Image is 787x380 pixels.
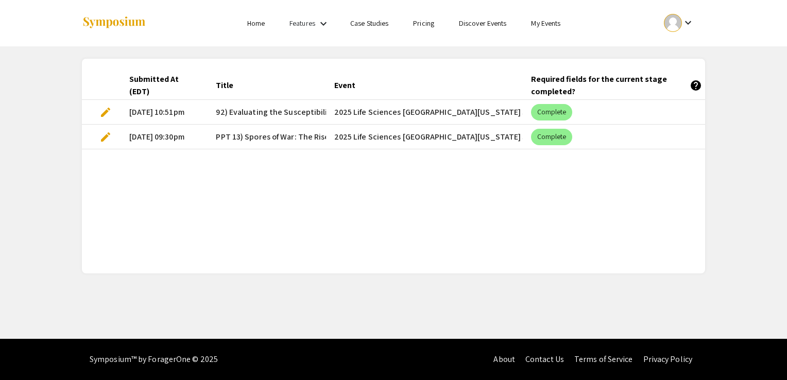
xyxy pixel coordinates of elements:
div: Required fields for the current stage completed?help [531,73,711,98]
a: Features [289,19,315,28]
img: Symposium by ForagerOne [82,16,146,30]
div: Event [334,79,355,92]
a: Discover Events [459,19,507,28]
a: Contact Us [525,354,564,365]
mat-chip: Complete [531,104,573,120]
a: Case Studies [350,19,388,28]
div: Event [334,79,365,92]
a: Pricing [413,19,434,28]
a: Terms of Service [574,354,633,365]
a: My Events [531,19,560,28]
div: Submitted At (EDT) [129,73,190,98]
div: Title [216,79,243,92]
mat-chip: Complete [531,129,573,145]
mat-cell: 2025 Life Sciences [GEOGRAPHIC_DATA][US_STATE] STEM Undergraduate Symposium [326,125,523,149]
a: Privacy Policy [643,354,692,365]
mat-icon: Expand Features list [317,18,330,30]
mat-cell: [DATE] 10:51pm [121,100,208,125]
div: Title [216,79,233,92]
mat-cell: [DATE] 09:30pm [121,125,208,149]
span: edit [99,131,112,143]
a: About [493,354,515,365]
mat-icon: help [690,79,702,92]
mat-cell: 2025 Life Sciences [GEOGRAPHIC_DATA][US_STATE] STEM Undergraduate Symposium [326,100,523,125]
mat-icon: Expand account dropdown [682,16,694,29]
button: Expand account dropdown [653,11,705,34]
span: edit [99,106,112,118]
div: Required fields for the current stage completed? [531,73,702,98]
div: Submitted At (EDT) [129,73,199,98]
div: Symposium™ by ForagerOne © 2025 [90,339,218,380]
a: Home [247,19,265,28]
